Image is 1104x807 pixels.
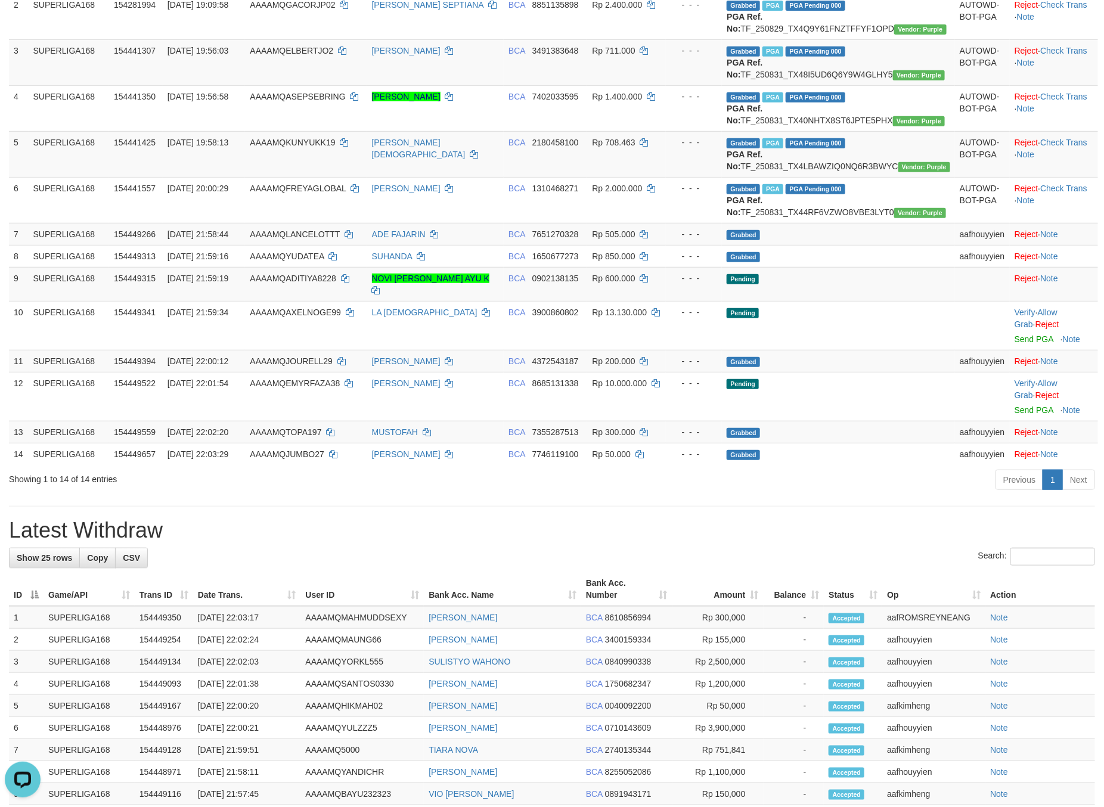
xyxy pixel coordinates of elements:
[1017,12,1035,21] a: Note
[168,274,228,283] span: [DATE] 21:59:19
[250,138,335,147] span: AAAAMQKUNYUKK19
[429,613,497,622] a: [PERSON_NAME]
[592,308,647,317] span: Rp 13.130.000
[372,274,489,283] a: NOVI [PERSON_NAME] AYU K
[894,208,946,218] span: Vendor URL: https://trx4.1velocity.biz
[592,184,642,193] span: Rp 2.000.000
[9,673,44,695] td: 4
[762,46,783,57] span: Marked by aafsoycanthlai
[762,184,783,194] span: Marked by aafsoycanthlai
[9,267,29,301] td: 9
[9,177,29,223] td: 6
[9,606,44,629] td: 1
[1017,150,1035,159] a: Note
[44,572,135,606] th: Game/API: activate to sort column ascending
[29,443,110,465] td: SUPERLIGA168
[29,39,110,85] td: SUPERLIGA168
[29,131,110,177] td: SUPERLIGA168
[1015,138,1038,147] a: Reject
[592,427,635,437] span: Rp 300.000
[671,448,718,460] div: - - -
[762,92,783,103] span: Marked by aafsoycanthlai
[605,613,652,622] span: Copy 8610856994 to clipboard
[9,629,44,651] td: 2
[29,421,110,443] td: SUPERLIGA168
[1063,334,1081,344] a: Note
[727,150,762,171] b: PGA Ref. No:
[44,673,135,695] td: SUPERLIGA168
[1040,427,1058,437] a: Note
[592,229,635,239] span: Rp 505.000
[1015,46,1038,55] a: Reject
[1015,378,1058,400] a: Allow Grab
[727,450,760,460] span: Grabbed
[114,138,156,147] span: 154441425
[135,606,193,629] td: 154449350
[1015,308,1035,317] a: Verify
[727,1,760,11] span: Grabbed
[727,252,760,262] span: Grabbed
[1015,274,1038,283] a: Reject
[894,24,946,35] span: Vendor URL: https://trx4.1velocity.biz
[193,651,301,673] td: [DATE] 22:02:03
[429,657,510,666] a: SULISTYO WAHONO
[1015,252,1038,261] a: Reject
[44,606,135,629] td: SUPERLIGA168
[372,308,477,317] a: LA [DEMOGRAPHIC_DATA]
[764,651,824,673] td: -
[9,468,451,485] div: Showing 1 to 14 of 14 entries
[29,85,110,131] td: SUPERLIGA168
[508,308,525,317] span: BCA
[1015,449,1038,459] a: Reject
[508,46,525,55] span: BCA
[29,267,110,301] td: SUPERLIGA168
[727,230,760,240] span: Grabbed
[372,138,466,159] a: [PERSON_NAME][DEMOGRAPHIC_DATA]
[250,356,333,366] span: AAAAMQJOURELL29
[829,657,864,668] span: Accepted
[135,651,193,673] td: 154449134
[985,572,1095,606] th: Action
[1010,223,1098,245] td: ·
[671,377,718,389] div: - - -
[114,427,156,437] span: 154449559
[1015,92,1038,101] a: Reject
[1043,470,1063,490] a: 1
[372,46,441,55] a: [PERSON_NAME]
[114,356,156,366] span: 154449394
[300,629,424,651] td: AAAAMQMAUNG66
[168,252,228,261] span: [DATE] 21:59:16
[898,162,950,172] span: Vendor URL: https://trx4.1velocity.biz
[1035,319,1059,329] a: Reject
[1017,104,1035,113] a: Note
[1010,548,1095,566] input: Search:
[87,553,108,563] span: Copy
[168,46,228,55] span: [DATE] 19:56:03
[9,131,29,177] td: 5
[671,250,718,262] div: - - -
[532,92,579,101] span: Copy 7402033595 to clipboard
[829,635,864,645] span: Accepted
[671,426,718,438] div: - - -
[1010,177,1098,223] td: · ·
[168,449,228,459] span: [DATE] 22:03:29
[722,39,955,85] td: TF_250831_TX48I5UD6Q6Y9W4GLHY5
[250,427,321,437] span: AAAAMQTOPA197
[372,356,441,366] a: [PERSON_NAME]
[882,651,985,673] td: aafhouyyien
[372,229,426,239] a: ADE FAJARIN
[300,651,424,673] td: AAAAMQYORKL555
[1040,46,1087,55] a: Check Trans
[9,301,29,350] td: 10
[824,572,882,606] th: Status: activate to sort column ascending
[168,229,228,239] span: [DATE] 21:58:44
[592,356,635,366] span: Rp 200.000
[508,229,525,239] span: BCA
[727,357,760,367] span: Grabbed
[671,228,718,240] div: - - -
[114,378,156,388] span: 154449522
[114,184,156,193] span: 154441557
[990,789,1008,799] a: Note
[532,184,579,193] span: Copy 1310468271 to clipboard
[250,229,340,239] span: AAAAMQLANCELOTTT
